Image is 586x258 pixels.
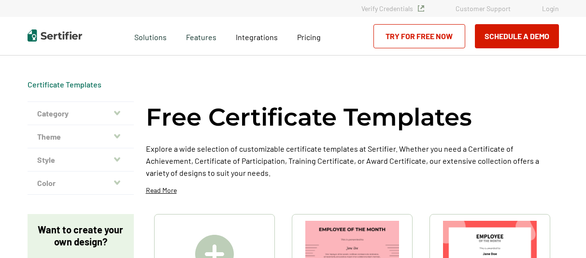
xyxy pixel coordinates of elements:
[37,224,124,248] p: Want to create your own design?
[28,80,101,89] a: Certificate Templates
[542,4,559,13] a: Login
[236,32,278,42] span: Integrations
[134,30,167,42] span: Solutions
[456,4,511,13] a: Customer Support
[361,4,424,13] a: Verify Credentials
[28,80,101,89] div: Breadcrumb
[418,5,424,12] img: Verified
[373,24,465,48] a: Try for Free Now
[28,148,134,172] button: Style
[297,30,321,42] a: Pricing
[186,30,216,42] span: Features
[146,101,472,133] h1: Free Certificate Templates
[146,186,177,195] p: Read More
[297,32,321,42] span: Pricing
[28,125,134,148] button: Theme
[28,29,82,42] img: Sertifier | Digital Credentialing Platform
[236,30,278,42] a: Integrations
[28,102,134,125] button: Category
[28,172,134,195] button: Color
[146,143,559,179] p: Explore a wide selection of customizable certificate templates at Sertifier. Whether you need a C...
